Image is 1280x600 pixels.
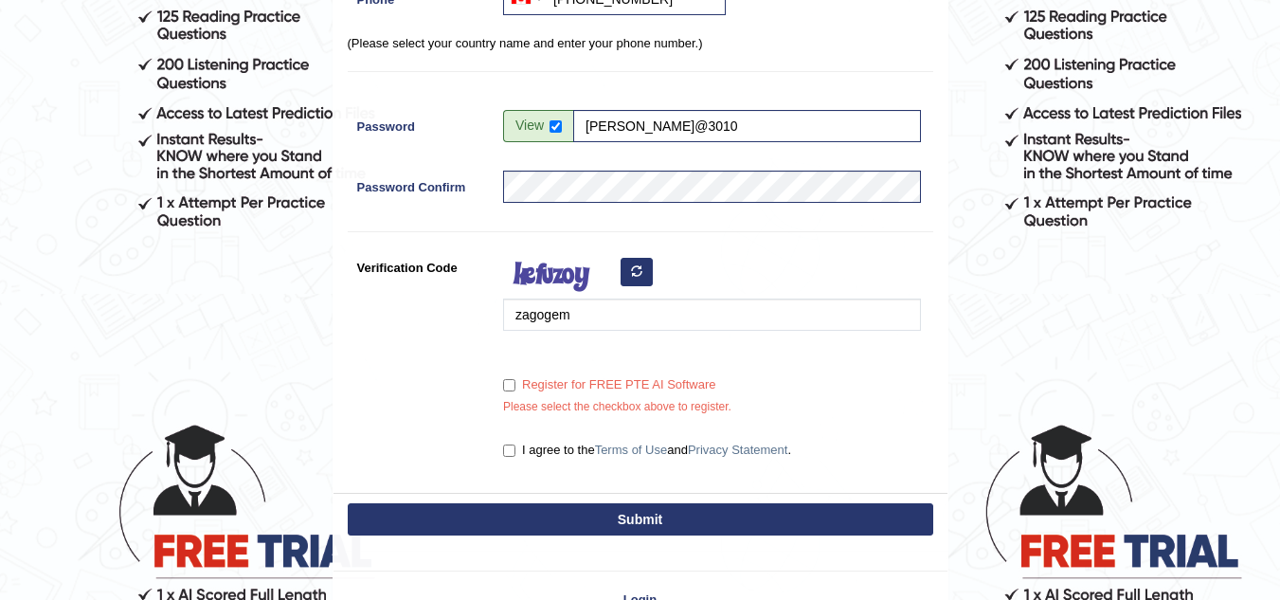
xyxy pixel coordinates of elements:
label: I agree to the and . [503,441,791,460]
input: Register for FREE PTE AI Software [503,379,515,391]
p: (Please select your country name and enter your phone number.) [348,34,933,52]
input: I agree to theTerms of UseandPrivacy Statement. [503,445,515,457]
label: Password [348,110,495,136]
a: Privacy Statement [688,443,788,457]
label: Password Confirm [348,171,495,196]
label: Register for FREE PTE AI Software [503,375,715,394]
input: Show/Hide Password [550,120,562,133]
a: Terms of Use [595,443,668,457]
label: Verification Code [348,251,495,277]
button: Submit [348,503,933,536]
